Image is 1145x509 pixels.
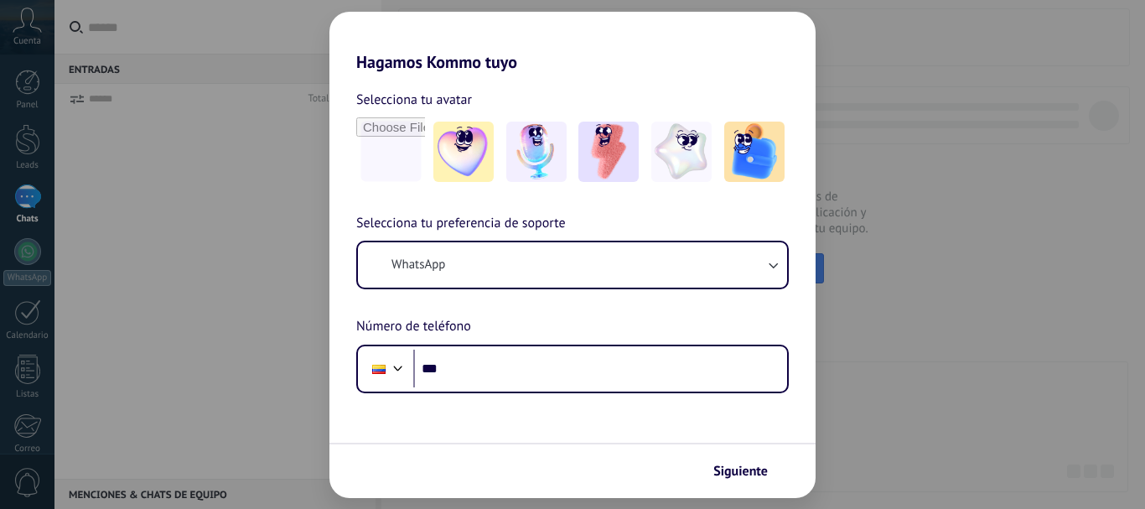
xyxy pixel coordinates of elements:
span: Siguiente [713,465,768,477]
span: Número de teléfono [356,316,471,338]
span: Selecciona tu preferencia de soporte [356,213,566,235]
img: -1.jpeg [433,122,494,182]
h2: Hagamos Kommo tuyo [329,12,816,72]
span: Selecciona tu avatar [356,89,472,111]
div: Colombia: + 57 [363,351,395,387]
button: WhatsApp [358,242,787,288]
img: -5.jpeg [724,122,785,182]
img: -3.jpeg [578,122,639,182]
img: -4.jpeg [651,122,712,182]
span: WhatsApp [391,257,445,273]
img: -2.jpeg [506,122,567,182]
button: Siguiente [706,457,790,486]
